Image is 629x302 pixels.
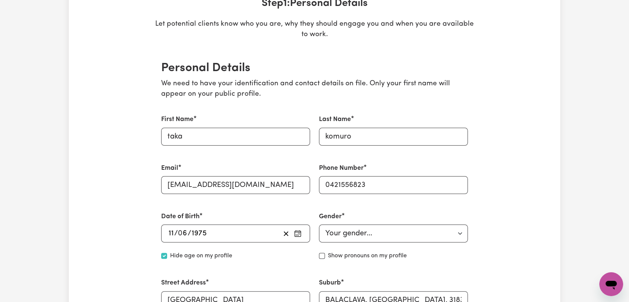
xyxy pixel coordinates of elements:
[174,229,178,238] span: /
[191,228,207,239] input: ----
[161,163,178,173] label: Email
[161,115,194,124] label: First Name
[161,61,468,75] h2: Personal Details
[319,115,351,124] label: Last Name
[161,212,199,222] label: Date of Birth
[155,19,474,41] p: Let potential clients know who you are, why they should engage you and when you are available to ...
[178,230,182,237] span: 0
[319,163,364,173] label: Phone Number
[168,228,174,239] input: --
[161,278,206,288] label: Street Address
[188,229,191,238] span: /
[161,79,468,100] p: We need to have your identification and contact details on file. Only your first name will appear...
[319,278,341,288] label: Suburb
[599,272,623,296] iframe: Button to launch messaging window
[178,228,188,239] input: --
[328,251,407,260] label: Show pronouns on my profile
[170,251,232,260] label: Hide age on my profile
[319,212,342,222] label: Gender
